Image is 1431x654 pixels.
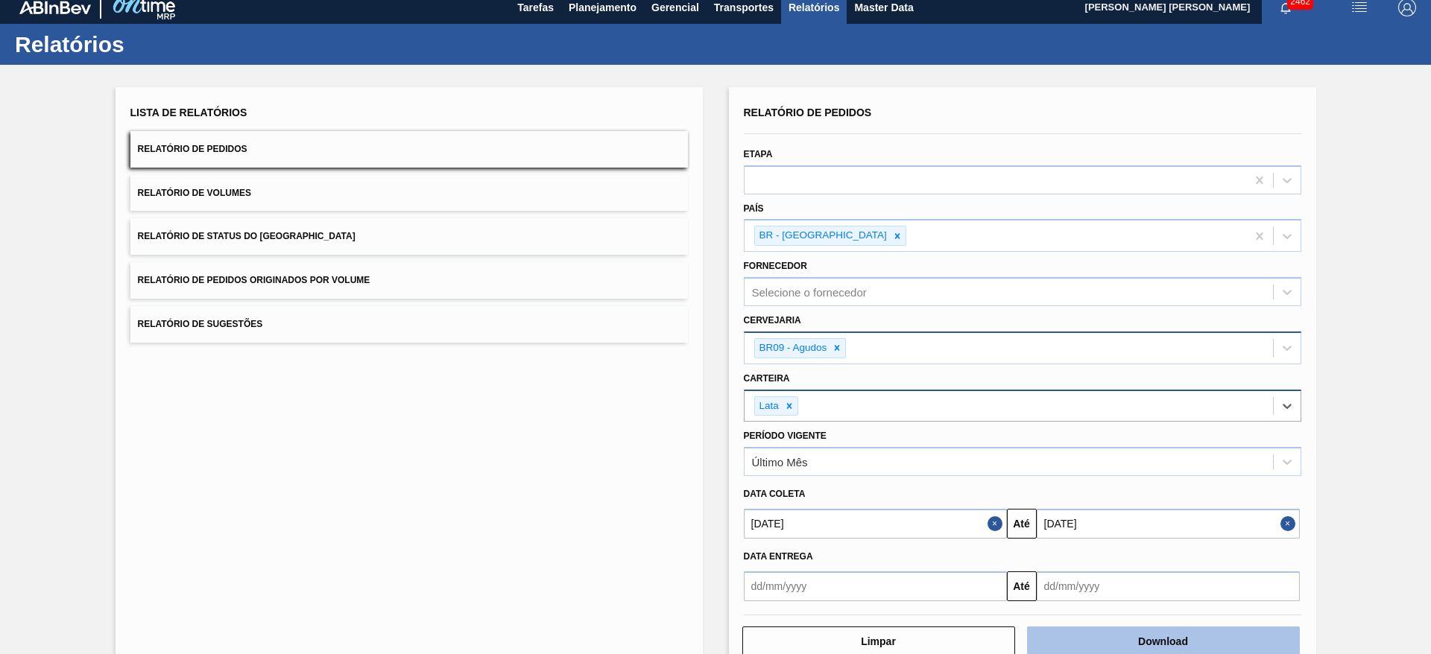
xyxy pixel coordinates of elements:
[752,456,808,469] div: Último Mês
[744,149,773,159] label: Etapa
[130,107,247,118] span: Lista de Relatórios
[130,262,688,299] button: Relatório de Pedidos Originados por Volume
[130,218,688,255] button: Relatório de Status do [GEOGRAPHIC_DATA]
[1007,509,1037,539] button: Até
[130,306,688,343] button: Relatório de Sugestões
[19,1,91,14] img: TNhmsLtSVTkK8tSr43FrP2fwEKptu5GPRR3wAAAABJRU5ErkJggg==
[744,373,790,384] label: Carteira
[744,203,764,214] label: País
[755,339,830,358] div: BR09 - Agudos
[744,261,807,271] label: Fornecedor
[744,107,872,118] span: Relatório de Pedidos
[1037,571,1300,601] input: dd/mm/yyyy
[15,36,279,53] h1: Relatórios
[1280,509,1300,539] button: Close
[138,275,370,285] span: Relatório de Pedidos Originados por Volume
[744,489,806,499] span: Data coleta
[744,431,827,441] label: Período Vigente
[130,131,688,168] button: Relatório de Pedidos
[138,231,356,241] span: Relatório de Status do [GEOGRAPHIC_DATA]
[744,571,1007,601] input: dd/mm/yyyy
[1037,509,1300,539] input: dd/mm/yyyy
[744,509,1007,539] input: dd/mm/yyyy
[755,226,889,245] div: BR - [GEOGRAPHIC_DATA]
[138,188,251,198] span: Relatório de Volumes
[988,509,1007,539] button: Close
[1007,571,1037,601] button: Até
[138,319,263,329] span: Relatório de Sugestões
[744,551,813,562] span: Data entrega
[130,175,688,212] button: Relatório de Volumes
[744,315,801,326] label: Cervejaria
[755,397,781,416] div: Lata
[138,144,247,154] span: Relatório de Pedidos
[752,286,867,299] div: Selecione o fornecedor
